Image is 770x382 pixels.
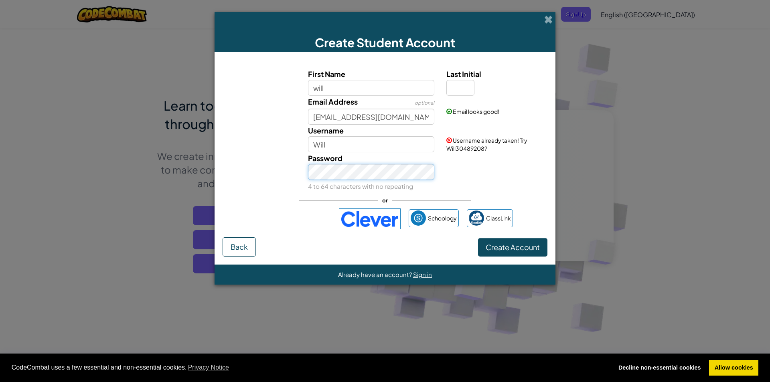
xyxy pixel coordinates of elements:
[453,108,499,115] span: Email looks good!
[446,137,527,152] span: Username already taken! Try Will30489208?
[338,271,413,278] span: Already have an account?
[308,154,342,163] span: Password
[446,69,481,79] span: Last Initial
[308,69,345,79] span: First Name
[411,210,426,226] img: schoology.png
[187,362,231,374] a: learn more about cookies
[339,208,401,229] img: clever-logo-blue.png
[709,360,758,376] a: allow cookies
[253,210,335,228] iframe: Sign in with Google Button
[469,210,484,226] img: classlink-logo-small.png
[415,100,434,106] span: optional
[486,212,511,224] span: ClassLink
[428,212,457,224] span: Schoology
[613,360,706,376] a: deny cookies
[308,182,413,190] small: 4 to 64 characters with no repeating
[486,243,540,252] span: Create Account
[413,271,432,278] a: Sign in
[223,237,256,257] button: Back
[308,126,344,135] span: Username
[478,238,547,257] button: Create Account
[378,194,392,206] span: or
[12,362,607,374] span: CodeCombat uses a few essential and non-essential cookies.
[315,35,455,50] span: Create Student Account
[308,97,358,106] span: Email Address
[231,242,248,251] span: Back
